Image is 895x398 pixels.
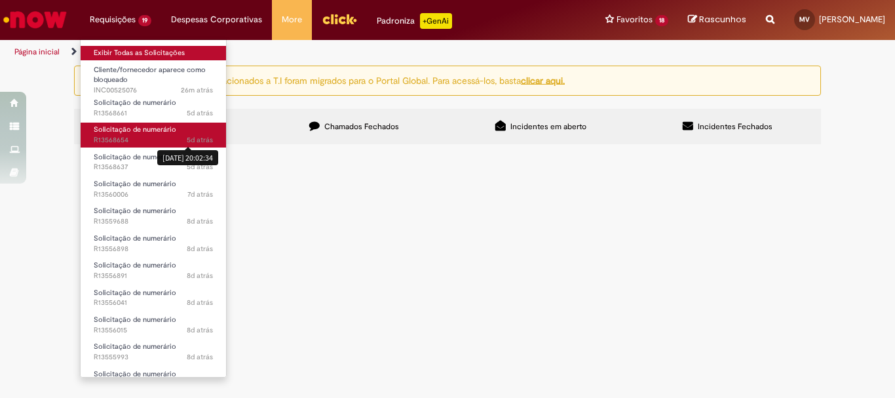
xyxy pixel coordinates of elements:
[81,367,226,391] a: Aberto R13555973 : Solicitação de numerário
[94,65,206,85] span: Cliente/fornecedor aparece como bloqueado
[81,63,226,91] a: Aberto INC00525076 : Cliente/fornecedor aparece como bloqueado
[187,216,213,226] time: 23/09/2025 15:15:01
[94,162,213,172] span: R13568637
[81,313,226,337] a: Aberto R13556015 : Solicitação de numerário
[799,15,810,24] span: MV
[81,123,226,147] a: Aberto R13568654 : Solicitação de numerário
[377,13,452,29] div: Padroniza
[81,96,226,120] a: Aberto R13568661 : Solicitação de numerário
[94,342,176,351] span: Solicitação de numerário
[94,98,176,108] span: Solicitação de numerário
[81,204,226,228] a: Aberto R13559688 : Solicitação de numerário
[510,121,586,132] span: Incidentes em aberto
[1,7,69,33] img: ServiceNow
[94,125,176,134] span: Solicitação de numerário
[100,74,565,86] ng-bind-html: Atenção: alguns chamados relacionados a T.I foram migrados para o Portal Global. Para acessá-los,...
[81,340,226,364] a: Aberto R13555993 : Solicitação de numerário
[81,231,226,256] a: Aberto R13556898 : Solicitação de numerário
[187,244,213,254] span: 8d atrás
[94,152,176,162] span: Solicitação de numerário
[94,369,176,379] span: Solicitação de numerário
[187,108,213,118] time: 25/09/2025 20:10:00
[187,216,213,226] span: 8d atrás
[688,14,746,26] a: Rascunhos
[187,244,213,254] time: 22/09/2025 18:52:12
[521,74,565,86] a: clicar aqui.
[187,108,213,118] span: 5d atrás
[81,177,226,201] a: Aberto R13560006 : Solicitação de numerário
[81,286,226,310] a: Aberto R13556041 : Solicitação de numerário
[617,13,653,26] span: Favoritos
[81,258,226,283] a: Aberto R13556891 : Solicitação de numerário
[420,13,452,29] p: +GenAi
[187,352,213,362] time: 22/09/2025 15:44:00
[94,85,213,96] span: INC00525076
[187,325,213,335] span: 8d atrás
[94,298,213,308] span: R13556041
[14,47,60,57] a: Página inicial
[94,325,213,336] span: R13556015
[94,189,213,200] span: R13560006
[819,14,885,25] span: [PERSON_NAME]
[94,288,176,298] span: Solicitação de numerário
[94,352,213,363] span: R13555993
[187,352,213,362] span: 8d atrás
[698,121,772,132] span: Incidentes Fechados
[655,15,668,26] span: 18
[322,9,357,29] img: click_logo_yellow_360x200.png
[94,260,176,270] span: Solicitação de numerário
[181,85,213,95] span: 26m atrás
[94,244,213,254] span: R13556898
[187,271,213,281] time: 22/09/2025 18:47:16
[94,216,213,227] span: R13559688
[94,315,176,325] span: Solicitação de numerário
[187,271,213,281] span: 8d atrás
[94,108,213,119] span: R13568661
[187,189,213,199] time: 23/09/2025 15:54:13
[94,135,213,146] span: R13568654
[80,39,227,378] ul: Requisições
[187,189,213,199] span: 7d atrás
[282,13,302,26] span: More
[187,298,213,308] span: 8d atrás
[81,150,226,174] a: Aberto R13568637 : Solicitação de numerário
[699,13,746,26] span: Rascunhos
[187,325,213,335] time: 22/09/2025 15:48:11
[81,46,226,60] a: Exibir Todas as Solicitações
[187,298,213,308] time: 22/09/2025 15:51:54
[171,13,262,26] span: Despesas Corporativas
[94,179,176,189] span: Solicitação de numerário
[157,150,218,165] div: [DATE] 20:02:34
[94,271,213,281] span: R13556891
[181,85,213,95] time: 30/09/2025 15:03:03
[94,233,176,243] span: Solicitação de numerário
[187,135,213,145] span: 5d atrás
[90,13,136,26] span: Requisições
[10,40,587,64] ul: Trilhas de página
[94,206,176,216] span: Solicitação de numerário
[324,121,399,132] span: Chamados Fechados
[138,15,151,26] span: 19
